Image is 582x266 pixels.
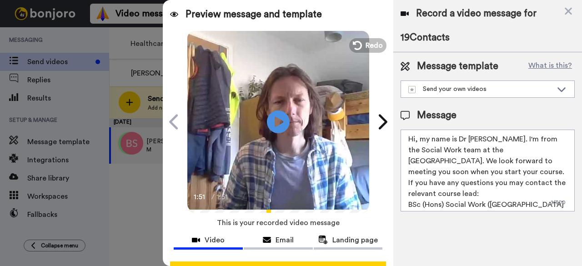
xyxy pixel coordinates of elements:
span: Email [276,235,294,246]
span: 1:51 [216,191,232,202]
span: Video [205,235,225,246]
span: Message template [417,60,498,73]
button: What is this? [526,60,575,73]
span: Message [417,109,457,122]
img: demo-template.svg [408,86,416,93]
span: This is your recorded video message [217,213,340,233]
span: / [211,191,215,202]
span: Landing page [332,235,378,246]
textarea: Hi, my name is Dr [PERSON_NAME]. I'm from the Social Work team at the [GEOGRAPHIC_DATA]. We look ... [401,130,575,211]
span: 1:51 [194,191,210,202]
div: Send your own videos [408,85,552,94]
